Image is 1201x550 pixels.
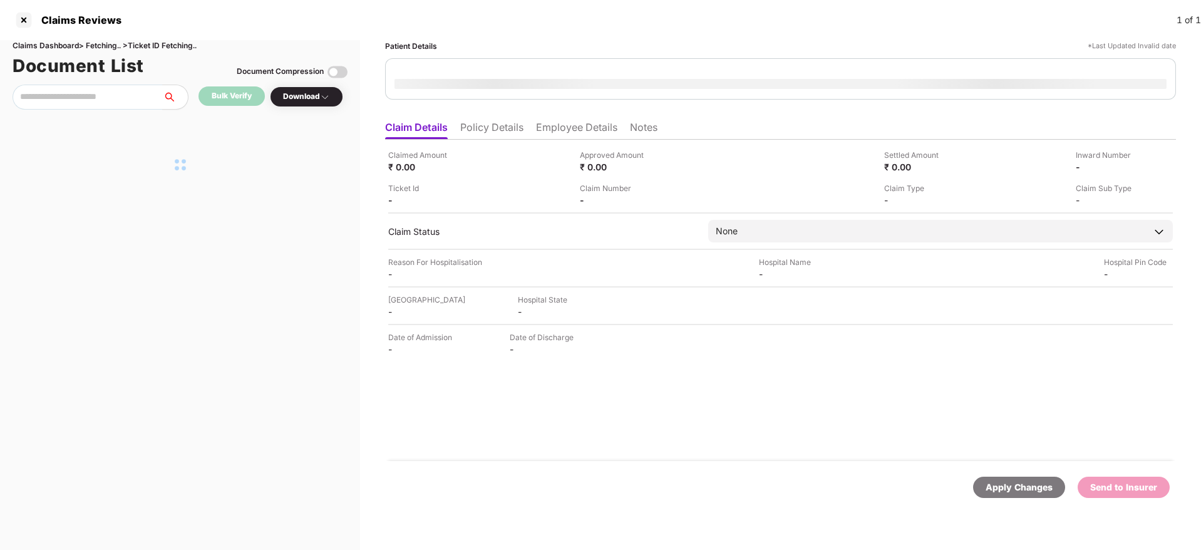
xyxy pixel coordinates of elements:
[580,194,649,206] div: -
[986,480,1053,494] div: Apply Changes
[510,343,579,355] div: -
[580,161,649,173] div: ₹ 0.00
[884,182,953,194] div: Claim Type
[385,40,437,52] div: Patient Details
[283,91,330,103] div: Download
[388,256,482,268] div: Reason For Hospitalisation
[237,66,324,78] div: Document Compression
[884,161,953,173] div: ₹ 0.00
[1177,13,1201,27] div: 1 of 1
[1076,161,1145,173] div: -
[13,52,144,80] h1: Document List
[388,226,696,237] div: Claim Status
[388,268,457,280] div: -
[1104,268,1173,280] div: -
[1104,256,1173,268] div: Hospital Pin Code
[1153,226,1165,238] img: downArrowIcon
[518,294,587,306] div: Hospital State
[385,121,448,139] li: Claim Details
[1076,194,1145,206] div: -
[460,121,523,139] li: Policy Details
[518,306,587,318] div: -
[162,92,188,102] span: search
[580,149,649,161] div: Approved Amount
[759,268,828,280] div: -
[388,343,457,355] div: -
[716,224,738,238] div: None
[580,182,649,194] div: Claim Number
[1090,480,1157,494] div: Send to Insurer
[320,92,330,102] img: svg+xml;base64,PHN2ZyBpZD0iRHJvcGRvd24tMzJ4MzIiIHhtbG5zPSJodHRwOi8vd3d3LnczLm9yZy8yMDAwL3N2ZyIgd2...
[34,14,121,26] div: Claims Reviews
[212,90,252,102] div: Bulk Verify
[1076,182,1145,194] div: Claim Sub Type
[1088,40,1176,52] div: *Last Updated Invalid date
[388,331,457,343] div: Date of Admission
[630,121,657,139] li: Notes
[388,161,457,173] div: ₹ 0.00
[510,331,579,343] div: Date of Discharge
[1076,149,1145,161] div: Inward Number
[162,85,188,110] button: search
[388,149,457,161] div: Claimed Amount
[388,306,457,318] div: -
[327,62,348,82] img: svg+xml;base64,PHN2ZyBpZD0iVG9nZ2xlLTMyeDMyIiB4bWxucz0iaHR0cDovL3d3dy53My5vcmcvMjAwMC9zdmciIHdpZH...
[13,40,348,52] div: Claims Dashboard > Fetching.. > Ticket ID Fetching..
[388,194,457,206] div: -
[388,294,465,306] div: [GEOGRAPHIC_DATA]
[536,121,617,139] li: Employee Details
[884,149,953,161] div: Settled Amount
[759,256,828,268] div: Hospital Name
[388,182,457,194] div: Ticket Id
[884,194,953,206] div: -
